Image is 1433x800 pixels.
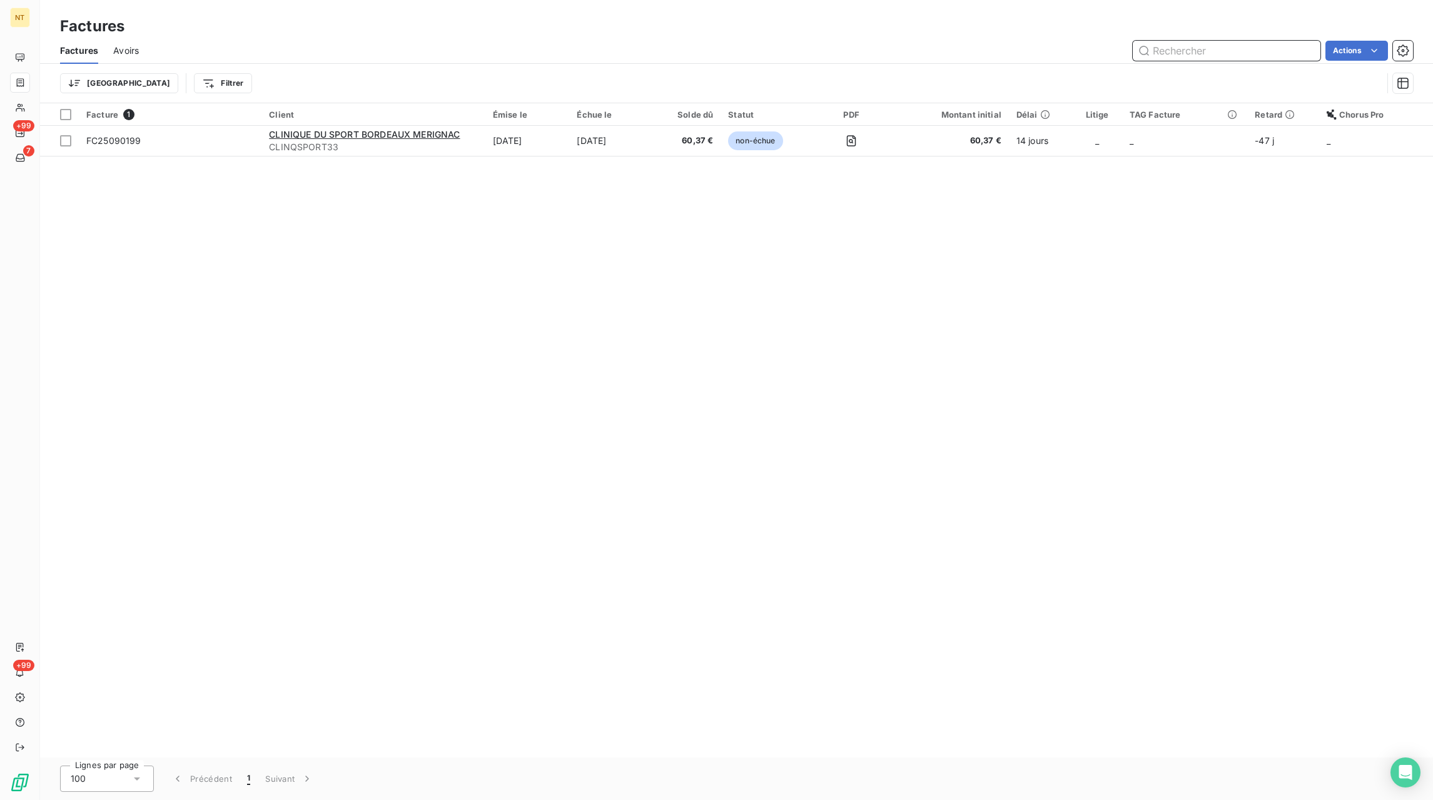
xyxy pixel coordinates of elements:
span: _ [1327,135,1330,146]
span: FC25090199 [86,135,141,146]
td: [DATE] [569,126,654,156]
span: -47 j [1255,135,1274,146]
div: Retard [1255,110,1312,120]
div: Open Intercom Messenger [1390,757,1420,787]
button: Filtrer [194,73,251,93]
div: Échue le [577,110,647,120]
span: _ [1130,135,1133,146]
div: Chorus Pro [1327,110,1425,120]
span: +99 [13,660,34,671]
span: Facture [86,110,118,120]
div: Client [269,110,477,120]
button: 1 [240,766,258,792]
span: 100 [71,772,86,785]
span: _ [1095,135,1099,146]
span: 1 [247,772,250,785]
span: non-échue [728,131,782,150]
div: Litige [1080,110,1114,120]
span: CLINQSPORT33 [269,141,477,153]
span: Avoirs [113,44,139,57]
div: TAG Facture [1130,110,1240,120]
input: Rechercher [1133,41,1320,61]
div: Montant initial [899,110,1001,120]
div: PDF [819,110,884,120]
h3: Factures [60,15,124,38]
button: Précédent [164,766,240,792]
span: 7 [23,145,34,156]
button: Actions [1325,41,1388,61]
span: 60,37 € [662,135,713,147]
button: [GEOGRAPHIC_DATA] [60,73,178,93]
button: Suivant [258,766,321,792]
div: Délai [1016,110,1065,120]
span: +99 [13,120,34,131]
span: Factures [60,44,98,57]
td: [DATE] [485,126,570,156]
span: 60,37 € [899,135,1001,147]
div: Solde dû [662,110,713,120]
div: Statut [728,110,804,120]
span: CLINIQUE DU SPORT BORDEAUX MERIGNAC [269,129,460,140]
div: Émise le [493,110,562,120]
span: 1 [123,109,134,120]
div: NT [10,8,30,28]
img: Logo LeanPay [10,772,30,792]
td: 14 jours [1009,126,1072,156]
